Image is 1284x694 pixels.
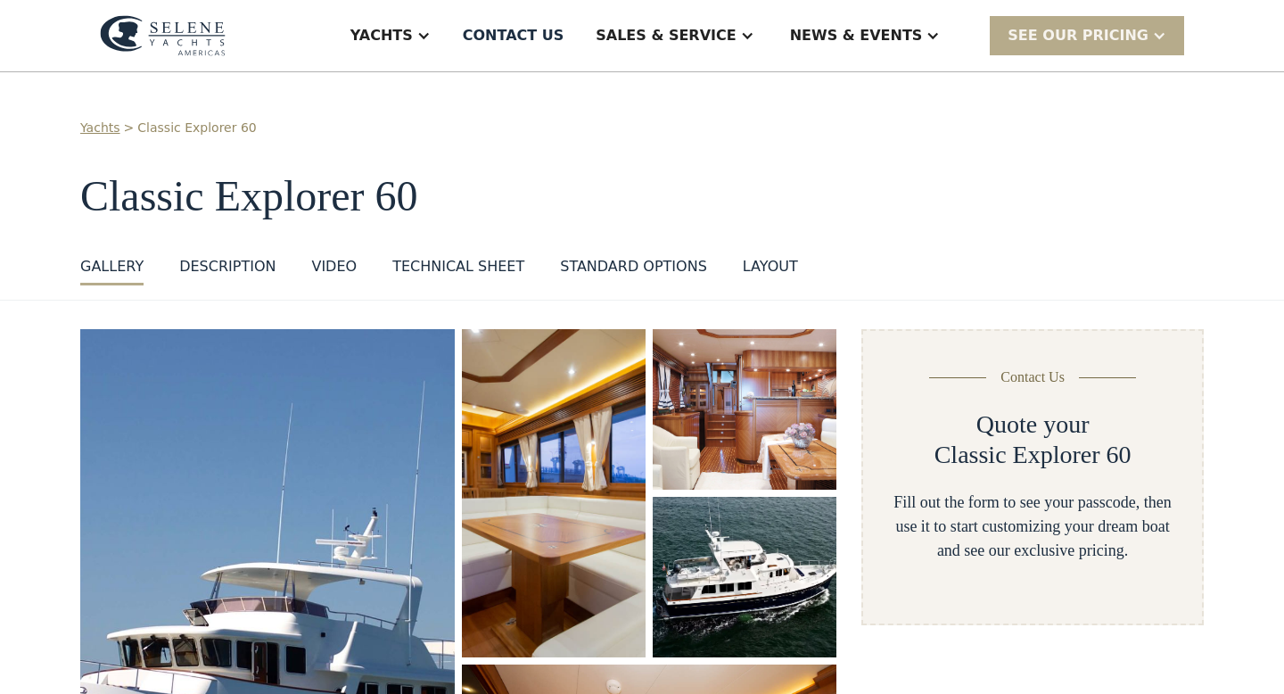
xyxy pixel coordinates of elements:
[892,491,1173,563] div: Fill out the form to see your passcode, then use it to start customizing your dream boat and see ...
[80,119,120,137] a: Yachts
[653,497,836,657] a: open lightbox
[311,256,357,285] a: VIDEO
[1008,25,1148,46] div: SEE Our Pricing
[80,256,144,277] div: GALLERY
[743,256,798,277] div: layout
[560,256,707,277] div: standard options
[80,173,1204,220] h1: Classic Explorer 60
[350,25,413,46] div: Yachts
[743,256,798,285] a: layout
[990,16,1184,54] div: SEE Our Pricing
[100,15,226,56] img: logo
[790,25,923,46] div: News & EVENTS
[653,329,836,490] a: open lightbox
[1000,367,1065,388] div: Contact Us
[934,440,1132,470] h2: Classic Explorer 60
[311,256,357,277] div: VIDEO
[392,256,524,285] a: Technical sheet
[596,25,736,46] div: Sales & Service
[861,329,1204,625] form: Yacht Detail Page form
[463,25,564,46] div: Contact US
[179,256,276,277] div: DESCRIPTION
[124,119,135,137] div: >
[179,256,276,285] a: DESCRIPTION
[80,256,144,285] a: GALLERY
[137,119,256,137] a: Classic Explorer 60
[462,329,646,657] a: open lightbox
[392,256,524,277] div: Technical sheet
[976,409,1090,440] h2: Quote your
[560,256,707,285] a: standard options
